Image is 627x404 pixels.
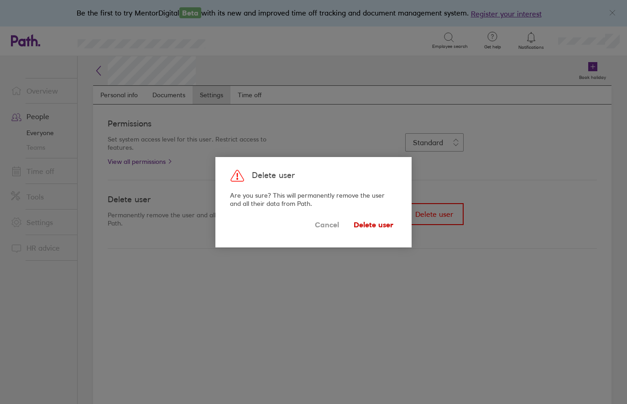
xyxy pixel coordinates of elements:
[311,214,343,236] button: Cancel
[315,218,339,232] span: Cancel
[354,218,393,232] span: Delete user
[252,171,295,180] span: Delete user
[350,214,397,236] button: Delete user
[230,191,397,208] p: Are you sure? This will permanently remove the user and all their data from Path.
